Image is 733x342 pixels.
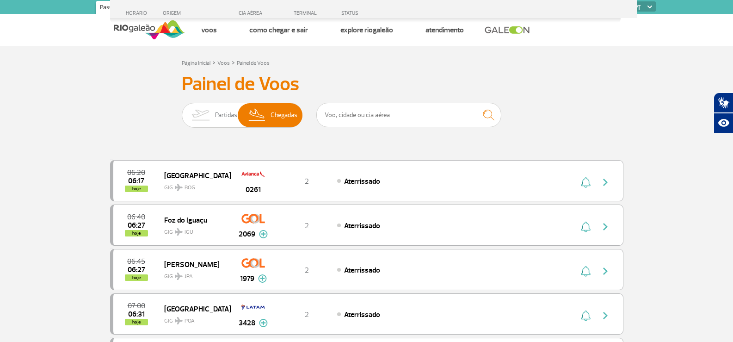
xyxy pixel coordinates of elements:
img: mais-info-painel-voo.svg [259,319,268,327]
a: Voos [201,25,217,35]
span: 2025-10-01 07:00:00 [128,303,145,309]
span: 2025-10-01 06:17:04 [128,178,144,184]
img: destiny_airplane.svg [175,228,183,236]
span: hoje [125,319,148,325]
span: 1979 [240,273,254,284]
a: Passageiros [96,1,134,16]
span: 2025-10-01 06:20:00 [127,169,145,176]
a: Como chegar e sair [249,25,308,35]
button: Abrir recursos assistivos. [714,113,733,133]
img: sino-painel-voo.svg [581,266,591,277]
span: [PERSON_NAME] [164,258,223,270]
span: GIG [164,179,223,192]
span: GIG [164,223,223,236]
img: destiny_airplane.svg [175,273,183,280]
span: 2025-10-01 06:27:46 [128,267,145,273]
span: 2025-10-01 06:40:00 [127,214,145,220]
a: Voos [217,60,230,67]
a: Explore RIOgaleão [340,25,393,35]
img: sino-painel-voo.svg [581,177,591,188]
span: GIG [164,267,223,281]
div: Plugin de acessibilidade da Hand Talk. [714,93,733,133]
img: seta-direita-painel-voo.svg [600,221,611,232]
span: Aterrissado [344,266,380,275]
span: hoje [125,230,148,236]
a: > [232,57,235,68]
div: TERMINAL [277,10,337,16]
img: seta-direita-painel-voo.svg [600,177,611,188]
span: 2 [305,310,309,319]
span: Aterrissado [344,177,380,186]
span: hoje [125,186,148,192]
span: Aterrissado [344,310,380,319]
span: Foz do Iguaçu [164,214,223,226]
img: destiny_airplane.svg [175,317,183,324]
span: Partidas [215,103,237,127]
span: 2 [305,266,309,275]
img: mais-info-painel-voo.svg [258,274,267,283]
span: 3428 [239,317,255,329]
img: sino-painel-voo.svg [581,310,591,321]
img: mais-info-painel-voo.svg [259,230,268,238]
span: 0261 [246,184,261,195]
span: Chegadas [271,103,297,127]
img: seta-direita-painel-voo.svg [600,266,611,277]
span: 2025-10-01 06:31:03 [128,311,145,317]
a: > [212,57,216,68]
span: 2069 [239,229,255,240]
span: 2 [305,177,309,186]
img: destiny_airplane.svg [175,184,183,191]
a: Painel de Voos [237,60,270,67]
h3: Painel de Voos [182,73,552,96]
span: 2025-10-01 06:27:23 [128,222,145,229]
span: [GEOGRAPHIC_DATA] [164,169,223,181]
span: 2025-10-01 06:45:00 [127,258,145,265]
div: HORÁRIO [113,10,163,16]
div: CIA AÉREA [230,10,277,16]
button: Abrir tradutor de língua de sinais. [714,93,733,113]
span: hoje [125,274,148,281]
div: STATUS [337,10,412,16]
img: slider-desembarque [244,103,271,127]
span: 2 [305,221,309,230]
span: Aterrissado [344,221,380,230]
span: JPA [185,273,193,281]
div: ORIGEM [163,10,230,16]
img: sino-painel-voo.svg [581,221,591,232]
span: [GEOGRAPHIC_DATA] [164,303,223,315]
span: IGU [185,228,193,236]
span: POA [185,317,195,325]
a: Página Inicial [182,60,210,67]
img: seta-direita-painel-voo.svg [600,310,611,321]
img: slider-embarque [186,103,215,127]
span: BOG [185,184,195,192]
input: Voo, cidade ou cia aérea [316,103,501,127]
a: Atendimento [425,25,464,35]
span: GIG [164,312,223,325]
